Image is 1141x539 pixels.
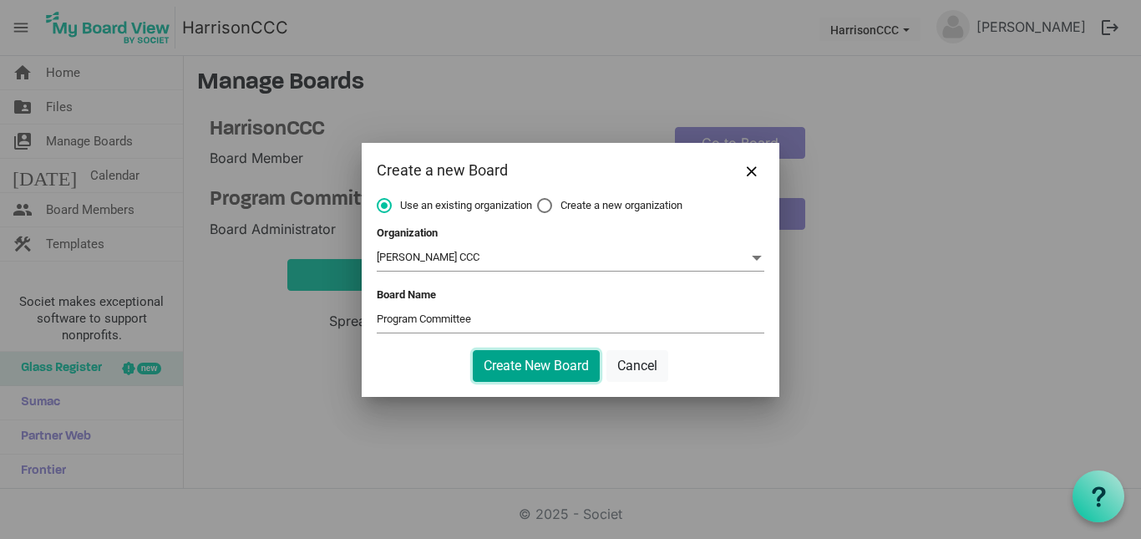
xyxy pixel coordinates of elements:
[537,198,682,213] span: Create a new organization
[377,158,687,183] div: Create a new Board
[606,350,668,382] button: Cancel
[377,198,532,213] span: Use an existing organization
[739,158,764,183] button: Close
[377,288,436,301] label: Board Name
[377,226,438,239] label: Organization
[473,350,600,382] button: Create New Board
